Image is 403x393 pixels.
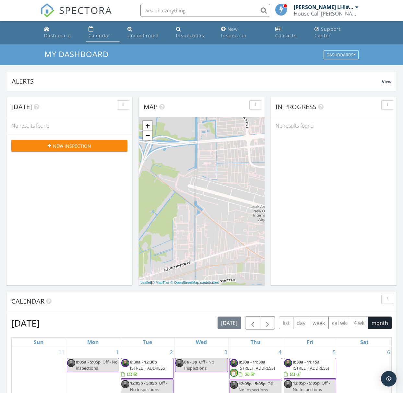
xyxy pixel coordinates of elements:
[125,23,168,42] a: Unconfirmed
[294,10,359,17] div: House Call NOLA ©2023 House Call
[130,380,157,386] span: 12:05p - 5:05p
[40,9,112,22] a: SPECTORA
[121,359,166,377] a: 8:30a - 12:30p [STREET_ADDRESS]
[130,359,157,365] span: 8:30a - 12:30p
[386,347,391,357] a: Go to September 6, 2025
[219,23,267,42] a: New Inspection
[41,23,81,42] a: Dashboard
[312,23,361,42] a: Support Center
[293,380,330,392] span: Off - No Inspections
[260,316,275,329] button: Next month
[277,347,283,357] a: Go to September 4, 2025
[359,338,370,347] a: Saturday
[223,347,229,357] a: Go to September 3, 2025
[173,23,214,42] a: Inspections
[121,380,129,388] img: c1375d84f9624ff1ba1b2170d29ef341_1_201_a.jpeg
[326,53,356,57] div: Dashboards
[127,32,159,39] div: Unconfirmed
[76,359,101,365] span: 8:05a - 5:05p
[273,23,307,42] a: Contacts
[309,317,329,329] button: week
[293,317,309,329] button: day
[130,365,166,371] span: [STREET_ADDRESS]
[171,281,219,284] a: © OpenStreetMap contributors
[314,26,341,39] div: Support Center
[331,347,337,357] a: Go to September 5, 2025
[44,49,109,59] span: My Dashboard
[279,317,293,329] button: list
[239,381,266,387] span: 12:05p - 5:05p
[67,359,75,367] img: c1375d84f9624ff1ba1b2170d29ef341_1_201_a.jpeg
[368,317,392,329] button: month
[239,359,266,365] span: 8:30a - 11:30a
[305,338,315,347] a: Friday
[140,281,151,284] a: Leaflet
[175,359,184,367] img: c1375d84f9624ff1ba1b2170d29ef341_1_201_a.jpeg
[152,281,170,284] a: © MapTiler
[221,26,247,39] div: New Inspection
[350,317,368,329] button: 4 wk
[184,359,214,371] span: Off - No Inspections
[275,32,297,39] div: Contacts
[324,51,359,60] button: Dashboards
[140,4,270,17] input: Search everything...
[284,380,292,388] img: c1375d84f9624ff1ba1b2170d29ef341_1_201_a.jpeg
[230,381,238,389] img: c1375d84f9624ff1ba1b2170d29ef341_1_201_a.jpeg
[230,369,238,377] img: bill.jpg
[294,4,354,10] div: [PERSON_NAME] LHI# 11125
[230,359,238,367] img: c1375d84f9624ff1ba1b2170d29ef341_1_201_a.jpeg
[121,359,129,367] img: c1375d84f9624ff1ba1b2170d29ef341_1_201_a.jpeg
[59,3,112,17] span: SPECTORA
[32,338,45,347] a: Sunday
[86,338,100,347] a: Monday
[114,347,120,357] a: Go to September 1, 2025
[143,131,152,140] a: Zoom out
[143,121,152,131] a: Zoom in
[11,140,127,152] button: New Inspection
[53,143,91,149] span: New Inspection
[239,381,276,393] span: Off - No Inspections
[245,316,260,329] button: Previous month
[284,359,329,377] a: 8:30a - 11:15a [STREET_ADDRESS]
[11,297,44,306] span: Calendar
[11,317,40,329] h2: [DATE]
[230,358,282,379] a: 8:30a - 11:30a [STREET_ADDRESS]
[184,359,197,365] span: 8a - 3p
[284,359,292,367] img: c1375d84f9624ff1ba1b2170d29ef341_1_201_a.jpeg
[381,371,397,387] div: Open Intercom Messenger
[239,365,275,371] span: [STREET_ADDRESS]
[86,23,120,42] a: Calendar
[239,359,275,377] a: 8:30a - 11:30a [STREET_ADDRESS]
[144,102,158,111] span: Map
[121,358,173,379] a: 8:30a - 12:30p [STREET_ADDRESS]
[293,380,320,386] span: 12:05p - 5:05p
[218,317,241,329] button: [DATE]
[12,77,382,86] div: Alerts
[11,102,32,111] span: [DATE]
[249,338,262,347] a: Thursday
[176,32,204,39] div: Inspections
[57,347,66,357] a: Go to August 31, 2025
[130,380,167,392] span: Off - No Inspections
[328,317,350,329] button: cal wk
[89,32,111,39] div: Calendar
[293,365,329,371] span: [STREET_ADDRESS]
[141,338,153,347] a: Tuesday
[139,280,220,285] div: |
[195,338,208,347] a: Wednesday
[284,358,336,379] a: 8:30a - 11:15a [STREET_ADDRESS]
[271,117,397,134] div: No results found
[169,347,174,357] a: Go to September 2, 2025
[382,79,391,85] span: View
[293,359,320,365] span: 8:30a - 11:15a
[44,32,71,39] div: Dashboard
[40,3,54,17] img: The Best Home Inspection Software - Spectora
[76,359,118,371] span: Off - No inspections
[276,102,316,111] span: In Progress
[6,117,132,134] div: No results found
